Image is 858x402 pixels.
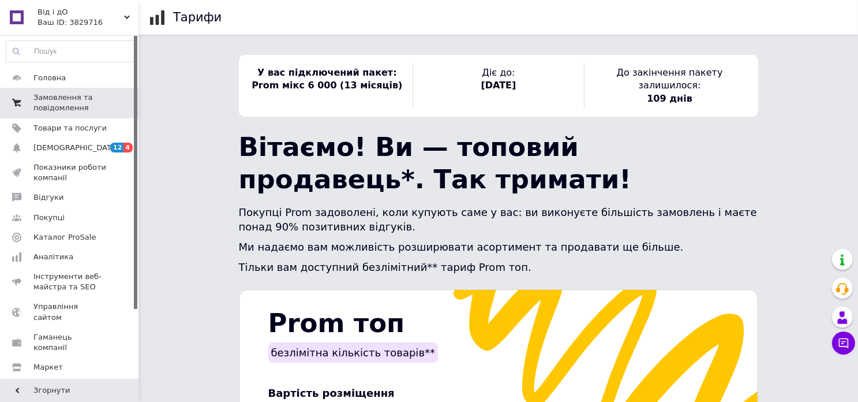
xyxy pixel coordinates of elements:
span: 109 днів [647,93,692,104]
div: Ваш ID: 3829716 [38,17,138,28]
span: Замовлення та повідомлення [33,92,107,113]
span: До закінчення пакету залишилося: [617,67,723,91]
button: Чат з покупцем [832,332,855,355]
span: Prom топ [268,308,405,338]
span: Prom мікс 6 000 (13 місяців) [252,80,402,91]
span: Управління сайтом [33,301,107,322]
span: [DATE] [481,80,516,91]
span: 12 [110,143,123,152]
span: Каталог ProSale [33,232,96,243]
span: 4 [123,143,133,152]
span: безлімітна кількість товарів** [271,347,436,359]
span: Покупці Prom задоволені, коли купують саме у вас: ви виконуєте більшість замовлень і маєте понад ... [239,206,757,233]
span: Відгуки [33,192,63,203]
span: Вартість розміщення [268,387,395,399]
span: Гаманець компанії [33,332,107,353]
span: Від і дО [38,7,124,17]
span: Маркет [33,362,63,373]
span: Показники роботи компанії [33,162,107,183]
span: Покупці [33,213,65,223]
span: Інструменти веб-майстра та SEO [33,271,107,292]
span: У вас підключений пакет: [257,67,397,78]
span: Ми надаємо вам можливість розширювати асортимент та продавати ще більше. [239,241,684,253]
span: Вітаємо! Ви — топовий продавець*. Так тримати! [239,132,631,195]
h1: Тарифи [173,10,222,24]
div: Діє до: [413,64,584,108]
span: [DEMOGRAPHIC_DATA] [33,143,119,153]
span: Аналітика [33,252,73,262]
input: Пошук [6,41,136,62]
span: Головна [33,73,66,83]
span: Товари та послуги [33,123,107,133]
span: Тільки вам доступний безлімітний** тариф Prom топ. [239,261,531,273]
